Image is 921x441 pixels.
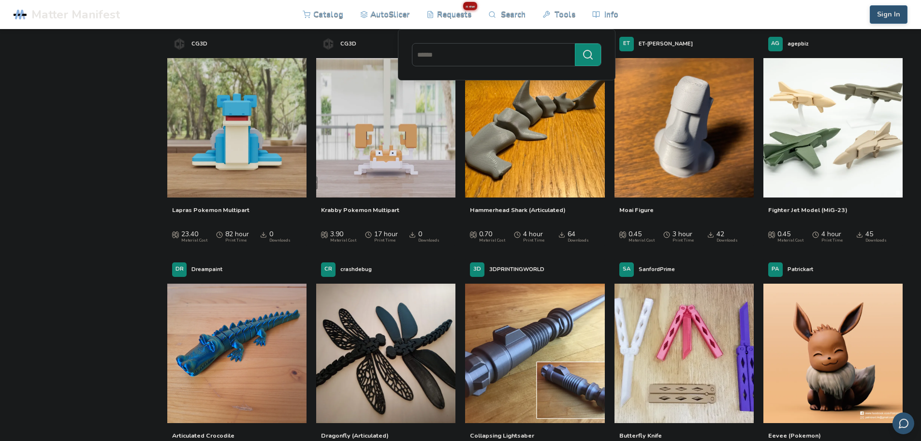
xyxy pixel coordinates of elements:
[672,230,694,243] div: 3 hour
[172,206,249,221] a: Lapras Pokemon Multipart
[812,230,819,238] span: Average Print Time
[374,230,398,243] div: 17 hour
[479,230,505,243] div: 0.70
[330,238,356,243] div: Material Cost
[568,238,589,243] div: Downloads
[225,230,249,243] div: 82 hour
[172,37,187,51] img: CG3D's profile
[181,230,207,243] div: 23.40
[175,266,184,273] span: DR
[772,266,779,273] span: PA
[870,5,907,24] button: Sign In
[225,238,247,243] div: Print Time
[777,238,804,243] div: Material Cost
[523,238,544,243] div: Print Time
[191,39,207,49] p: CG3D
[821,230,843,243] div: 4 hour
[479,238,505,243] div: Material Cost
[707,230,714,238] span: Downloads
[470,206,566,221] a: Hammerhead Shark (Articulated)
[167,32,212,56] a: CG3D's profileCG3D
[260,230,267,238] span: Downloads
[463,2,477,10] span: new
[771,41,779,47] span: AG
[788,39,808,49] p: agepbiz
[768,206,848,221] a: Fighter Jet Model (MiG-23)
[672,238,694,243] div: Print Time
[340,264,372,274] p: crashdebug
[418,238,439,243] div: Downloads
[316,32,361,56] a: CG3D's profileCG3D
[269,238,291,243] div: Downloads
[31,8,120,21] span: Matter Manifest
[523,230,544,243] div: 4 hour
[558,230,565,238] span: Downloads
[489,264,544,274] p: 3DPRINTINGWORLD
[216,230,223,238] span: Average Print Time
[856,230,863,238] span: Downloads
[324,266,332,273] span: CR
[716,230,738,243] div: 42
[623,41,630,47] span: ET
[716,238,738,243] div: Downloads
[374,238,395,243] div: Print Time
[663,230,670,238] span: Average Print Time
[865,230,887,243] div: 45
[768,230,775,238] span: Average Cost
[777,230,804,243] div: 0.45
[409,230,416,238] span: Downloads
[514,230,521,238] span: Average Print Time
[321,37,336,51] img: CG3D's profile
[191,264,222,274] p: Dreampaint
[639,264,675,274] p: SanfordPrime
[365,230,372,238] span: Average Print Time
[629,230,655,243] div: 0.45
[763,284,903,423] img: Eevee (Pokemon)
[269,230,291,243] div: 0
[340,39,356,49] p: CG3D
[865,238,887,243] div: Downloads
[619,206,654,221] a: Moai Figure
[321,230,328,238] span: Average Cost
[892,412,914,434] button: Send feedback via email
[172,230,179,238] span: Average Cost
[619,230,626,238] span: Average Cost
[470,230,477,238] span: Average Cost
[321,206,399,221] a: Krabby Pokemon Multipart
[568,230,589,243] div: 64
[763,282,903,427] a: Eevee (Pokemon)
[181,238,207,243] div: Material Cost
[821,238,843,243] div: Print Time
[473,266,481,273] span: 3D
[639,39,693,49] p: ET-[PERSON_NAME]
[418,230,439,243] div: 0
[623,266,630,273] span: SA
[629,238,655,243] div: Material Cost
[788,264,813,274] p: Patrickart
[330,230,356,243] div: 3.90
